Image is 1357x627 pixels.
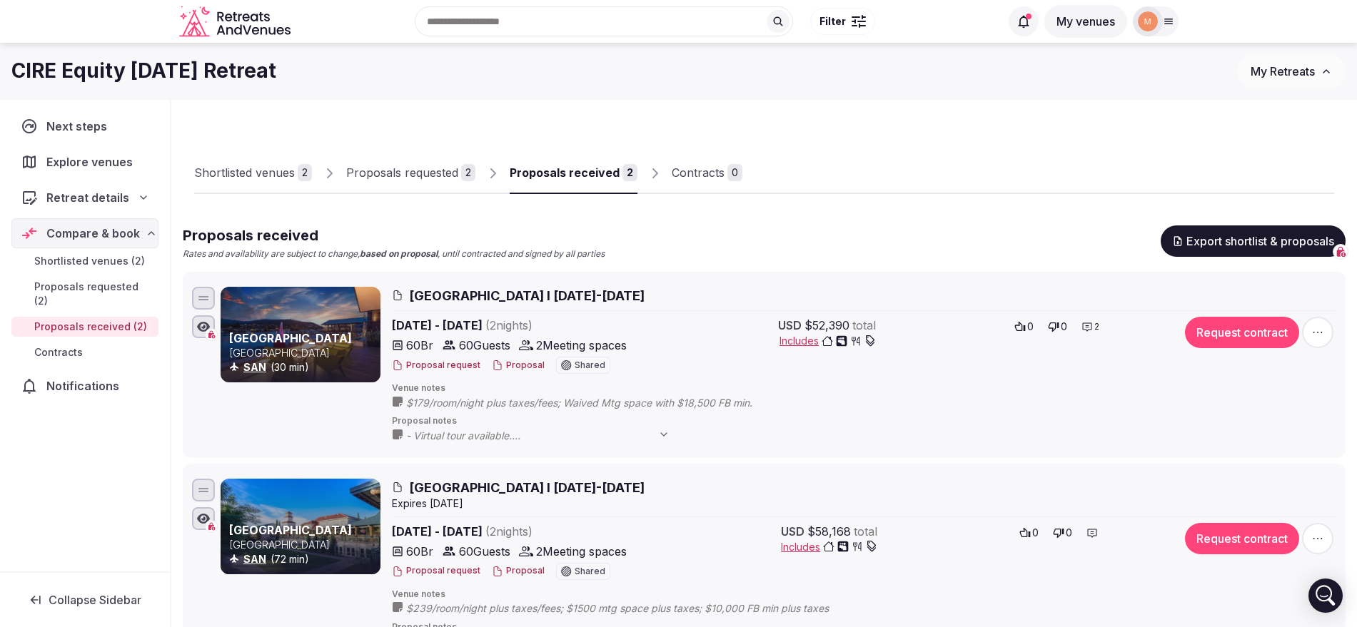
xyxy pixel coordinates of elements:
span: Proposal notes [392,415,1336,427]
h2: Proposals received [183,225,605,245]
a: Contracts [11,342,158,362]
span: Shared [575,567,605,576]
p: Rates and availability are subject to change, , until contracted and signed by all parties [183,248,605,260]
span: 2 [1094,321,1099,333]
span: 0 [1027,320,1034,334]
p: [GEOGRAPHIC_DATA] [229,538,378,552]
button: SAN [243,552,266,566]
span: 2 Meeting spaces [536,543,627,560]
a: Visit the homepage [179,6,293,38]
span: Contracts [34,345,83,360]
button: Filter [810,8,875,35]
span: 60 Guests [459,337,510,354]
button: 0 [1049,523,1076,543]
a: Shortlisted venues (2) [11,251,158,271]
span: Proposals received (2) [34,320,147,334]
span: USD [778,317,802,334]
span: Shared [575,361,605,369]
a: Proposals requested (2) [11,277,158,311]
span: Next steps [46,118,113,135]
span: - Virtual tour available. - Attached are their Team Building & Banquet Menus. [406,429,684,443]
a: SAN [243,361,266,373]
img: marina [1138,11,1158,31]
button: 0 [1044,317,1071,337]
span: total [854,523,877,540]
span: 60 Guests [459,543,510,560]
button: Includes [780,334,876,348]
button: Proposal [492,360,545,372]
button: My Retreats [1237,53,1346,89]
a: Explore venues [11,147,158,177]
div: 2 [622,164,637,181]
a: Shortlisted venues2 [194,153,312,194]
span: total [852,317,876,334]
div: Contracts [672,164,725,181]
span: Filter [819,14,846,29]
span: $179/room/night plus taxes/fees; Waived Mtg space with $18,500 FB min. [406,396,781,410]
span: $239/room/night plus taxes/fees; $1500 mtg space plus taxes; $10,000 FB min plus taxes [406,601,857,616]
a: SAN [243,553,266,565]
div: (72 min) [229,552,378,566]
div: (30 min) [229,360,378,374]
span: [GEOGRAPHIC_DATA] I [DATE]-[DATE] [409,287,645,305]
a: Next steps [11,111,158,141]
span: 60 Br [406,543,433,560]
a: Proposals received2 [510,153,637,194]
div: Proposals requested [346,164,458,181]
span: Venue notes [392,588,1336,601]
div: 0 [727,164,742,181]
a: My venues [1044,14,1127,29]
div: Expire s [DATE] [392,496,1336,511]
svg: Retreats and Venues company logo [179,6,293,38]
h1: CIRE Equity [DATE] Retreat [11,57,276,85]
div: 2 [298,164,312,181]
div: Shortlisted venues [194,164,295,181]
span: ( 2 night s ) [485,318,533,332]
a: Notifications [11,371,158,401]
span: Venue notes [392,382,1336,394]
a: Contracts0 [672,153,742,194]
span: Notifications [46,377,125,394]
span: 2 Meeting spaces [536,337,627,354]
span: My Retreats [1251,64,1315,78]
span: ( 2 night s ) [485,524,533,539]
span: Explore venues [46,153,138,170]
div: 2 [461,164,475,181]
a: Proposals requested2 [346,153,475,194]
span: 0 [1032,526,1039,540]
button: Includes [781,540,877,554]
span: Proposals requested (2) [34,280,153,308]
p: [GEOGRAPHIC_DATA] [229,346,378,360]
a: [GEOGRAPHIC_DATA] [229,523,352,537]
button: SAN [243,360,266,374]
div: Proposals received [510,164,620,181]
span: USD [781,523,804,540]
strong: based on proposal [360,248,438,259]
div: Open Intercom Messenger [1308,578,1343,613]
span: 60 Br [406,337,433,354]
button: Export shortlist & proposals [1161,225,1346,257]
a: [GEOGRAPHIC_DATA] [229,331,352,345]
span: [DATE] - [DATE] [392,317,643,334]
a: Proposals received (2) [11,317,158,337]
button: Proposal request [392,565,480,577]
span: Shortlisted venues (2) [34,254,145,268]
button: Request contract [1185,317,1299,348]
button: My venues [1044,5,1127,38]
span: $58,168 [807,523,851,540]
button: Request contract [1185,523,1299,554]
span: Collapse Sidebar [49,593,141,607]
span: Retreat details [46,189,129,206]
button: Collapse Sidebar [11,584,158,616]
span: 0 [1061,320,1067,334]
span: $52,390 [804,317,849,334]
span: 0 [1066,526,1072,540]
span: [GEOGRAPHIC_DATA] I [DATE]-[DATE] [409,479,645,496]
button: 0 [1010,317,1038,337]
button: Proposal [492,565,545,577]
span: [DATE] - [DATE] [392,523,643,540]
button: Proposal request [392,360,480,372]
button: 0 [1015,523,1043,543]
